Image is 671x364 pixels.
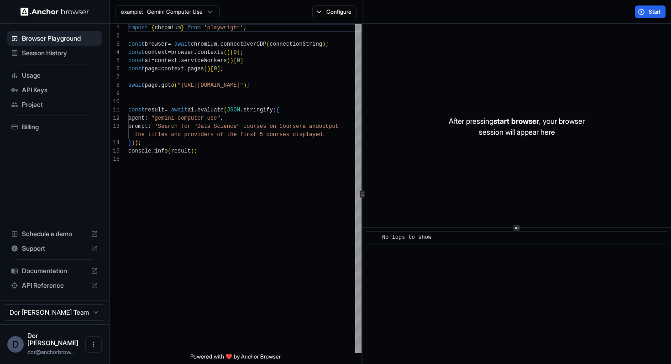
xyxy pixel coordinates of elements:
[128,49,145,56] span: const
[22,244,87,253] span: Support
[224,49,227,56] span: (
[128,107,145,113] span: const
[148,123,151,130] span: :
[227,107,240,113] span: JSON
[22,85,98,95] span: API Keys
[267,41,270,47] span: (
[7,68,102,83] div: Usage
[319,123,339,130] span: output
[155,58,178,64] span: context
[178,82,243,89] span: "[URL][DOMAIN_NAME]"
[181,25,184,31] span: }
[110,155,120,164] div: 16
[22,71,98,80] span: Usage
[151,148,154,154] span: .
[7,278,102,293] div: API Reference
[110,122,120,131] div: 13
[110,57,120,65] div: 5
[188,107,194,113] span: ai
[27,348,74,355] span: dor@anchorbrowser.io
[174,41,191,47] span: await
[145,66,158,72] span: page
[128,140,131,146] span: }
[191,148,194,154] span: )
[128,115,145,121] span: agent
[322,41,325,47] span: )
[243,107,273,113] span: stringify
[214,66,217,72] span: 0
[145,82,158,89] span: page
[7,336,24,353] div: D
[138,140,142,146] span: ;
[204,66,207,72] span: (
[7,97,102,112] div: Project
[243,25,246,31] span: ;
[273,107,276,113] span: (
[178,58,181,64] span: .
[145,49,168,56] span: context
[227,58,230,64] span: (
[312,5,356,18] button: Configure
[110,48,120,57] div: 4
[7,31,102,46] div: Browser Playground
[164,107,168,113] span: =
[184,66,187,72] span: .
[227,49,230,56] span: )
[230,58,233,64] span: )
[220,115,224,121] span: ,
[7,264,102,278] div: Documentation
[325,41,329,47] span: ;
[121,8,143,16] span: example:
[110,24,120,32] div: 1
[171,148,191,154] span: result
[158,66,161,72] span: =
[110,40,120,48] div: 3
[270,41,322,47] span: connectionString
[22,229,87,238] span: Schedule a demo
[449,116,585,137] p: After pressing , your browser session will appear here
[110,73,120,81] div: 7
[110,147,120,155] div: 15
[85,336,102,353] button: Open menu
[233,49,236,56] span: 0
[161,66,184,72] span: context
[217,66,220,72] span: ]
[210,66,214,72] span: [
[128,66,145,72] span: const
[128,148,151,154] span: console
[168,41,171,47] span: =
[22,266,87,275] span: Documentation
[224,107,227,113] span: (
[155,148,168,154] span: info
[22,34,98,43] span: Browser Playground
[382,234,431,241] span: No logs to show
[22,122,98,132] span: Billing
[110,139,120,147] div: 14
[171,107,188,113] span: await
[220,66,224,72] span: ;
[299,132,329,138] span: splayed.'
[197,107,224,113] span: evaluate
[194,107,197,113] span: .
[151,58,154,64] span: =
[155,123,319,130] span: 'Search for "Data Science" courses on Coursera and
[128,82,145,89] span: await
[188,66,204,72] span: pages
[128,58,145,64] span: const
[110,32,120,40] div: 2
[246,82,250,89] span: ;
[240,58,243,64] span: ]
[110,81,120,90] div: 8
[181,58,227,64] span: serviceWorkers
[230,49,233,56] span: [
[190,353,281,364] span: Powered with ❤️ by Anchor Browser
[7,120,102,134] div: Billing
[635,5,666,18] button: Start
[233,58,236,64] span: [
[155,25,181,31] span: chromium
[174,82,178,89] span: (
[161,82,174,89] span: goto
[27,332,79,347] span: Dor Dankner
[240,49,243,56] span: ;
[151,25,154,31] span: {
